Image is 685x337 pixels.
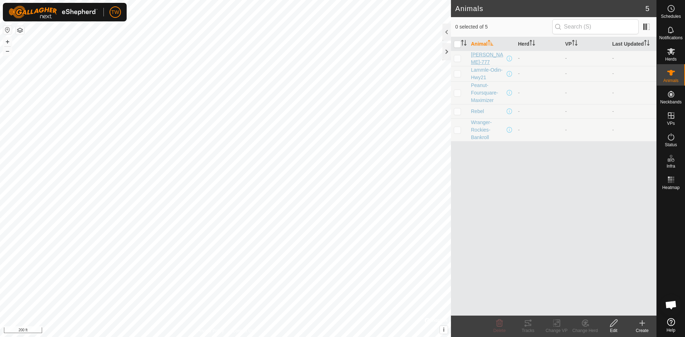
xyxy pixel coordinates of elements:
[542,327,571,334] div: Change VP
[197,328,224,334] a: Privacy Policy
[443,327,445,333] span: i
[612,108,614,114] span: -
[3,37,12,46] button: +
[518,55,559,62] div: -
[612,55,614,61] span: -
[488,41,493,47] p-sorticon: Activate to sort
[9,6,98,19] img: Gallagher Logo
[16,26,24,35] button: Map Layers
[455,23,552,31] span: 0 selected of 5
[612,127,614,133] span: -
[657,315,685,335] a: Help
[529,41,535,47] p-sorticon: Activate to sort
[612,90,614,96] span: -
[471,51,505,66] span: [PERSON_NAME]-777
[565,90,567,96] app-display-virtual-paddock-transition: -
[515,37,562,51] th: Herd
[468,37,515,51] th: Animal
[612,71,614,76] span: -
[233,328,254,334] a: Contact Us
[644,41,650,47] p-sorticon: Activate to sort
[514,327,542,334] div: Tracks
[628,327,656,334] div: Create
[562,37,609,51] th: VP
[493,328,506,333] span: Delete
[552,19,639,34] input: Search (S)
[3,47,12,55] button: –
[665,143,677,147] span: Status
[660,100,681,104] span: Neckbands
[663,78,679,83] span: Animals
[471,119,505,141] span: Wranger-Rockies-Bankroll
[471,82,505,104] span: Peanut-Foursquare-Maximizer
[599,327,628,334] div: Edit
[609,37,656,51] th: Last Updated
[565,127,567,133] app-display-virtual-paddock-transition: -
[662,185,680,190] span: Heatmap
[471,108,484,115] span: Rebel
[518,108,559,115] div: -
[660,294,682,316] div: Open chat
[645,3,649,14] span: 5
[659,36,683,40] span: Notifications
[666,328,675,332] span: Help
[111,9,119,16] span: TW
[518,89,559,97] div: -
[665,57,676,61] span: Herds
[518,126,559,134] div: -
[455,4,645,13] h2: Animals
[572,41,578,47] p-sorticon: Activate to sort
[666,164,675,168] span: Infra
[565,108,567,114] app-display-virtual-paddock-transition: -
[565,71,567,76] app-display-virtual-paddock-transition: -
[565,55,567,61] app-display-virtual-paddock-transition: -
[518,70,559,77] div: -
[3,26,12,34] button: Reset Map
[440,326,448,334] button: i
[667,121,675,126] span: VPs
[571,327,599,334] div: Change Herd
[661,14,681,19] span: Schedules
[461,41,467,47] p-sorticon: Activate to sort
[471,66,505,81] span: Lammle-Odin-Hwy21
